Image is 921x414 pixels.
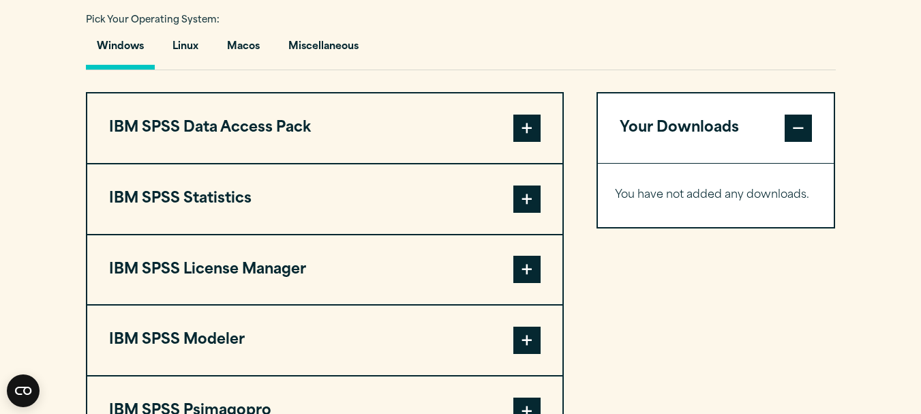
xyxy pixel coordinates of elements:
[86,16,220,25] span: Pick Your Operating System:
[598,163,834,227] div: Your Downloads
[615,186,817,205] p: You have not added any downloads.
[216,31,271,70] button: Macos
[7,374,40,407] button: Open CMP widget
[87,235,562,305] button: IBM SPSS License Manager
[86,31,155,70] button: Windows
[87,164,562,234] button: IBM SPSS Statistics
[277,31,369,70] button: Miscellaneous
[162,31,209,70] button: Linux
[598,93,834,163] button: Your Downloads
[87,93,562,163] button: IBM SPSS Data Access Pack
[87,306,562,375] button: IBM SPSS Modeler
